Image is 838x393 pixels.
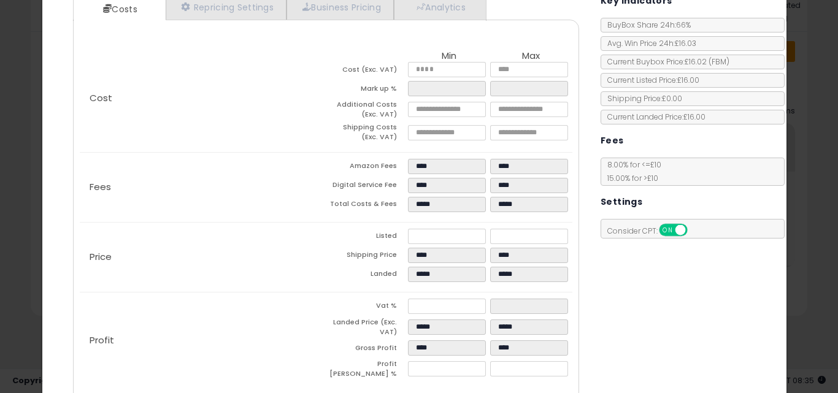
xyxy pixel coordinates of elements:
[326,318,408,340] td: Landed Price (Exc. VAT)
[685,56,729,67] span: £16.02
[709,56,729,67] span: ( FBM )
[326,248,408,267] td: Shipping Price
[601,112,705,122] span: Current Landed Price: £16.00
[490,51,572,62] th: Max
[660,225,675,235] span: ON
[601,38,696,48] span: Avg. Win Price 24h: £16.03
[601,159,661,183] span: 8.00 % for <= £10
[326,359,408,382] td: Profit [PERSON_NAME] %
[326,197,408,216] td: Total Costs & Fees
[326,178,408,197] td: Digital Service Fee
[408,51,490,62] th: Min
[326,340,408,359] td: Gross Profit
[601,20,691,30] span: BuyBox Share 24h: 66%
[601,194,642,210] h5: Settings
[326,81,408,100] td: Mark up %
[326,299,408,318] td: Vat %
[80,335,326,345] p: Profit
[326,229,408,248] td: Listed
[601,226,704,236] span: Consider CPT:
[326,159,408,178] td: Amazon Fees
[685,225,705,235] span: OFF
[326,123,408,145] td: Shipping Costs (Exc. VAT)
[80,252,326,262] p: Price
[326,267,408,286] td: Landed
[601,93,682,104] span: Shipping Price: £0.00
[80,93,326,103] p: Cost
[601,173,658,183] span: 15.00 % for > £10
[326,100,408,123] td: Additional Costs (Exc. VAT)
[601,75,699,85] span: Current Listed Price: £16.00
[326,62,408,81] td: Cost (Exc. VAT)
[601,133,624,148] h5: Fees
[601,56,729,67] span: Current Buybox Price:
[80,182,326,192] p: Fees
